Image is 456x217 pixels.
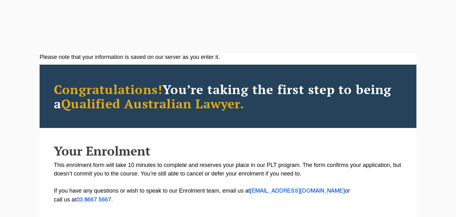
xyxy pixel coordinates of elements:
[54,81,162,98] span: Congratulations!
[54,82,402,111] h2: You’re taking the first step to being a
[76,197,111,202] a: 03 8667 5667
[40,53,416,61] div: Please note that your information is saved on our server as you enter it.
[54,161,402,204] p: This enrolment form will take 10 minutes to complete and reserves your place in our PLT program. ...
[61,95,244,112] span: Qualified Australian Lawyer.
[250,188,345,194] a: [EMAIL_ADDRESS][DOMAIN_NAME]
[54,144,402,158] h2: Your Enrolment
